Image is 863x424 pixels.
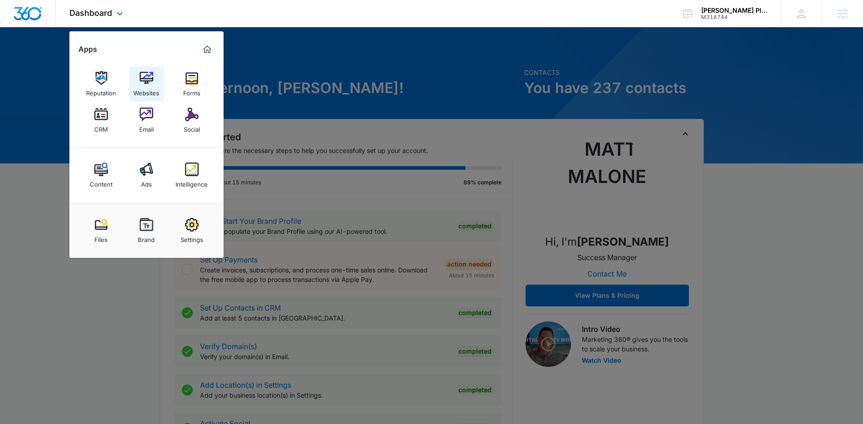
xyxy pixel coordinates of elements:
[701,14,767,20] div: account id
[175,103,209,138] a: Social
[86,85,116,97] div: Reputation
[183,85,200,97] div: Forms
[139,121,154,133] div: Email
[180,232,203,243] div: Settings
[184,121,200,133] div: Social
[138,232,155,243] div: Brand
[90,176,112,188] div: Content
[175,213,209,248] a: Settings
[141,176,152,188] div: Ads
[200,42,215,57] a: Marketing 360® Dashboard
[133,85,159,97] div: Websites
[129,213,164,248] a: Brand
[84,67,118,101] a: Reputation
[175,158,209,192] a: Intelligence
[94,121,108,133] div: CRM
[129,67,164,101] a: Websites
[69,8,112,18] span: Dashboard
[84,103,118,138] a: CRM
[129,103,164,138] a: Email
[78,45,97,54] h2: Apps
[94,232,107,243] div: Files
[129,158,164,192] a: Ads
[175,67,209,101] a: Forms
[84,213,118,248] a: Files
[701,7,767,14] div: account name
[84,158,118,192] a: Content
[176,176,208,188] div: Intelligence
